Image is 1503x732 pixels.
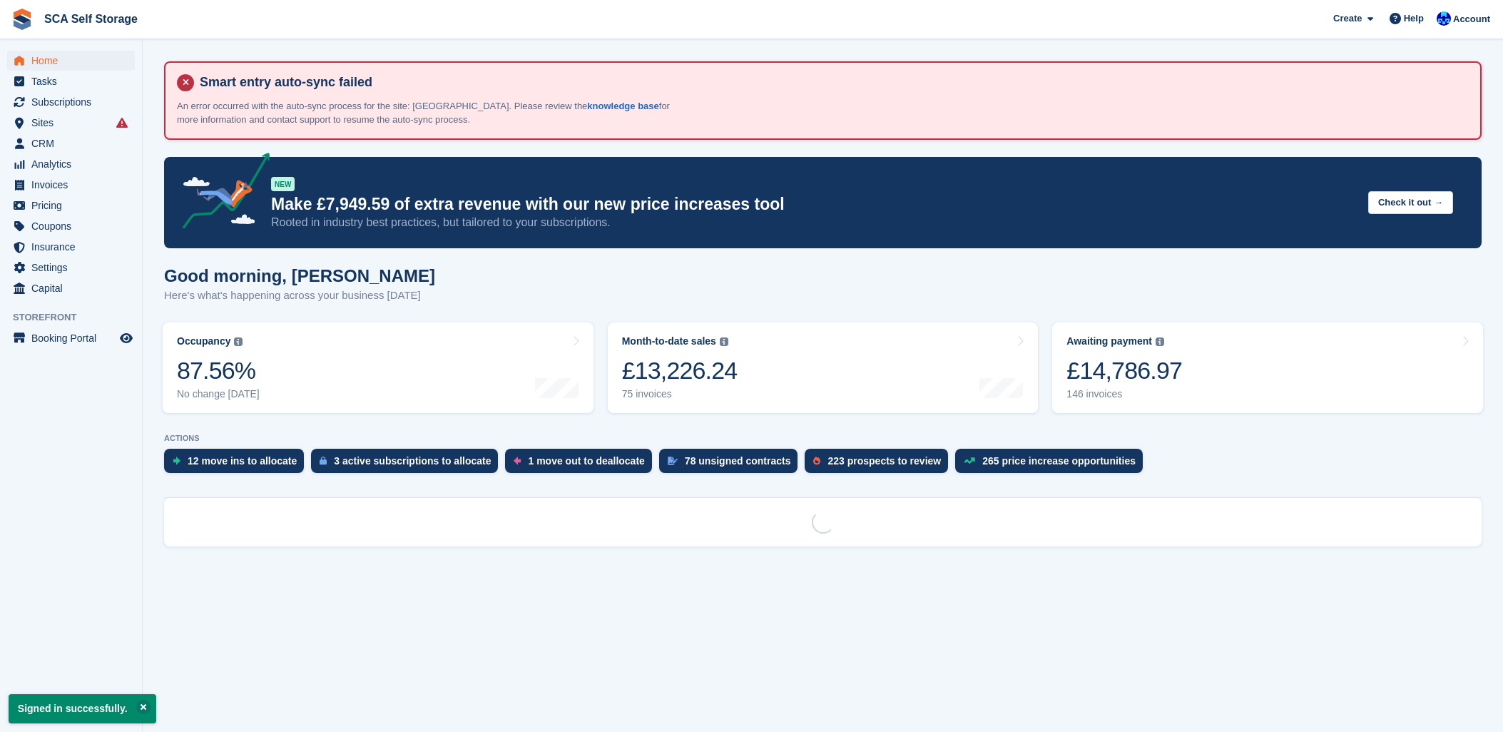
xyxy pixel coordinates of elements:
[164,449,311,480] a: 12 move ins to allocate
[1437,11,1451,26] img: Kelly Neesham
[659,449,805,480] a: 78 unsigned contracts
[118,330,135,347] a: Preview store
[514,457,521,465] img: move_outs_to_deallocate_icon-f764333ba52eb49d3ac5e1228854f67142a1ed5810a6f6cc68b1a99e826820c5.svg
[7,258,135,278] a: menu
[1066,335,1152,347] div: Awaiting payment
[505,449,658,480] a: 1 move out to deallocate
[7,175,135,195] a: menu
[827,455,941,467] div: 223 prospects to review
[164,288,435,304] p: Here's what's happening across your business [DATE]
[11,9,33,30] img: stora-icon-8386f47178a22dfd0bd8f6a31ec36ba5ce8667c1dd55bd0f319d3a0aa187defe.svg
[177,99,676,127] p: An error occurred with the auto-sync process for the site: [GEOGRAPHIC_DATA]. Please review the f...
[9,694,156,723] p: Signed in successfully.
[668,457,678,465] img: contract_signature_icon-13c848040528278c33f63329250d36e43548de30e8caae1d1a13099fd9432cc5.svg
[955,449,1150,480] a: 265 price increase opportunities
[7,113,135,133] a: menu
[528,455,644,467] div: 1 move out to deallocate
[31,278,117,298] span: Capital
[7,154,135,174] a: menu
[31,328,117,348] span: Booking Portal
[587,101,658,111] a: knowledge base
[13,310,142,325] span: Storefront
[7,92,135,112] a: menu
[320,456,327,465] img: active_subscription_to_allocate_icon-d502201f5373d7db506a760aba3b589e785aa758c864c3986d89f69b8ff3...
[813,457,820,465] img: prospect-51fa495bee0391a8d652442698ab0144808aea92771e9ea1ae160a38d050c398.svg
[116,117,128,128] i: Smart entry sync failures have occurred
[234,337,243,346] img: icon-info-grey-7440780725fd019a000dd9b08b2336e03edf1995a4989e88bcd33f0948082b44.svg
[805,449,955,480] a: 223 prospects to review
[31,175,117,195] span: Invoices
[7,51,135,71] a: menu
[31,51,117,71] span: Home
[1156,337,1164,346] img: icon-info-grey-7440780725fd019a000dd9b08b2336e03edf1995a4989e88bcd33f0948082b44.svg
[177,388,260,400] div: No change [DATE]
[622,335,716,347] div: Month-to-date sales
[271,215,1357,230] p: Rooted in industry best practices, but tailored to your subscriptions.
[31,237,117,257] span: Insurance
[188,455,297,467] div: 12 move ins to allocate
[311,449,505,480] a: 3 active subscriptions to allocate
[271,194,1357,215] p: Make £7,949.59 of extra revenue with our new price increases tool
[31,113,117,133] span: Sites
[7,71,135,91] a: menu
[7,195,135,215] a: menu
[7,278,135,298] a: menu
[31,216,117,236] span: Coupons
[1066,388,1182,400] div: 146 invoices
[1404,11,1424,26] span: Help
[1333,11,1362,26] span: Create
[39,7,143,31] a: SCA Self Storage
[685,455,791,467] div: 78 unsigned contracts
[31,92,117,112] span: Subscriptions
[31,195,117,215] span: Pricing
[1368,191,1453,215] button: Check it out →
[170,153,270,234] img: price-adjustments-announcement-icon-8257ccfd72463d97f412b2fc003d46551f7dbcb40ab6d574587a9cd5c0d94...
[164,434,1482,443] p: ACTIONS
[1453,12,1490,26] span: Account
[7,237,135,257] a: menu
[1066,356,1182,385] div: £14,786.97
[720,337,728,346] img: icon-info-grey-7440780725fd019a000dd9b08b2336e03edf1995a4989e88bcd33f0948082b44.svg
[7,216,135,236] a: menu
[31,154,117,174] span: Analytics
[163,322,593,413] a: Occupancy 87.56% No change [DATE]
[622,356,738,385] div: £13,226.24
[271,177,295,191] div: NEW
[964,457,975,464] img: price_increase_opportunities-93ffe204e8149a01c8c9dc8f82e8f89637d9d84a8eef4429ea346261dce0b2c0.svg
[31,258,117,278] span: Settings
[177,335,230,347] div: Occupancy
[622,388,738,400] div: 75 invoices
[982,455,1136,467] div: 265 price increase opportunities
[608,322,1039,413] a: Month-to-date sales £13,226.24 75 invoices
[194,74,1469,91] h4: Smart entry auto-sync failed
[1052,322,1483,413] a: Awaiting payment £14,786.97 146 invoices
[31,71,117,91] span: Tasks
[7,133,135,153] a: menu
[7,328,135,348] a: menu
[164,266,435,285] h1: Good morning, [PERSON_NAME]
[31,133,117,153] span: CRM
[334,455,491,467] div: 3 active subscriptions to allocate
[173,457,180,465] img: move_ins_to_allocate_icon-fdf77a2bb77ea45bf5b3d319d69a93e2d87916cf1d5bf7949dd705db3b84f3ca.svg
[177,356,260,385] div: 87.56%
